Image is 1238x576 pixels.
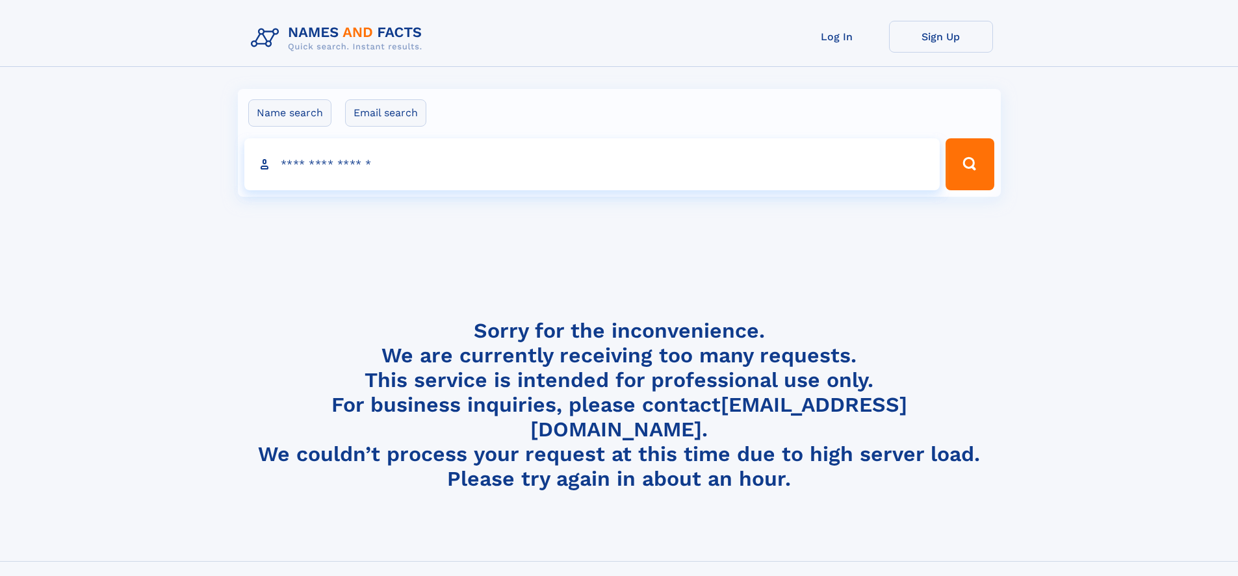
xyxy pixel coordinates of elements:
[246,318,993,492] h4: Sorry for the inconvenience. We are currently receiving too many requests. This service is intend...
[246,21,433,56] img: Logo Names and Facts
[530,392,907,442] a: [EMAIL_ADDRESS][DOMAIN_NAME]
[248,99,331,127] label: Name search
[889,21,993,53] a: Sign Up
[345,99,426,127] label: Email search
[946,138,994,190] button: Search Button
[244,138,940,190] input: search input
[785,21,889,53] a: Log In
